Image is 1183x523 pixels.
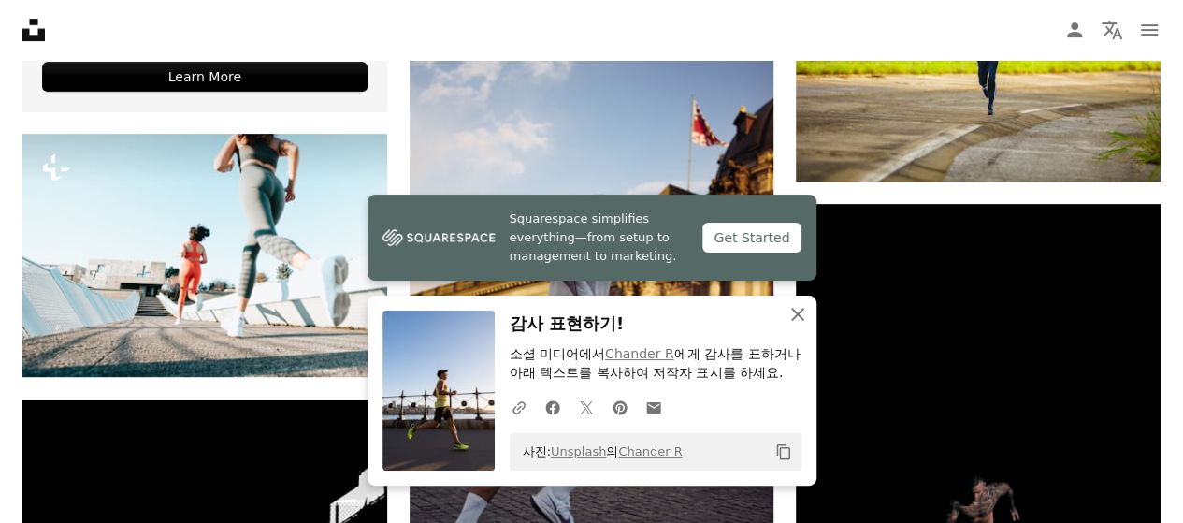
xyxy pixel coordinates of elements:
a: 홈 — Unsplash [22,19,45,41]
a: Facebook에 공유 [536,388,570,426]
p: 소셜 미디어에서 에게 감사를 표하거나 아래 텍스트를 복사하여 저작자 표시를 하세요. [510,345,801,383]
span: 사진: 의 [513,437,683,467]
img: 길을 달리는 두 명의 여자 [22,134,387,377]
div: Learn More [42,62,368,92]
button: 클립보드에 복사하기 [768,436,800,468]
a: 이메일로 공유에 공유 [637,388,671,426]
a: Unsplash [551,444,606,458]
span: Squarespace simplifies everything—from setup to management to marketing. [510,210,688,266]
a: 길을 달리는 두 명의 여자 [22,246,387,263]
a: Pinterest에 공유 [603,388,637,426]
h3: 감사 표현하기! [510,311,801,338]
a: 콘크리트 도로에서 조깅하는 운동복을 입은 남자 [796,51,1161,68]
a: Chander R [605,346,674,361]
a: Twitter에 공유 [570,388,603,426]
a: 계단을 달리는 남자 [796,469,1161,486]
a: 로그인 / 가입 [1056,11,1093,49]
div: Get Started [702,223,801,253]
a: Squarespace simplifies everything—from setup to management to marketing.Get Started [368,195,816,281]
a: Chander R [618,444,682,458]
button: 언어 [1093,11,1131,49]
button: 메뉴 [1131,11,1168,49]
img: file-1747939142011-51e5cc87e3c9 [382,224,495,252]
